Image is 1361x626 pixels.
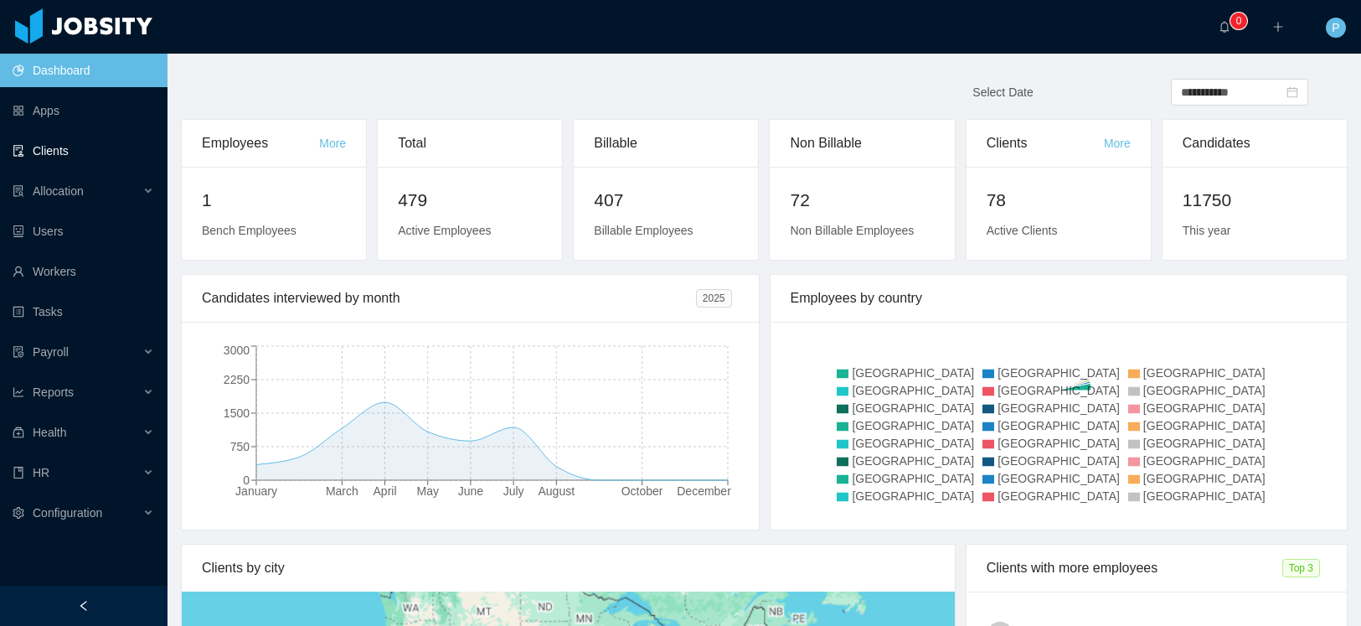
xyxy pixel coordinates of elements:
[13,386,24,398] i: icon: line-chart
[852,489,974,503] span: [GEOGRAPHIC_DATA]
[13,507,24,519] i: icon: setting
[13,215,154,248] a: icon: robotUsers
[998,454,1120,468] span: [GEOGRAPHIC_DATA]
[224,406,250,420] tspan: 1500
[852,472,974,485] span: [GEOGRAPHIC_DATA]
[1143,437,1266,450] span: [GEOGRAPHIC_DATA]
[790,187,934,214] h2: 72
[13,427,24,438] i: icon: medicine-box
[852,366,974,380] span: [GEOGRAPHIC_DATA]
[326,484,358,498] tspan: March
[1219,21,1230,33] i: icon: bell
[13,54,154,87] a: icon: pie-chartDashboard
[230,440,250,453] tspan: 750
[398,224,491,237] span: Active Employees
[998,384,1120,397] span: [GEOGRAPHIC_DATA]
[1183,224,1231,237] span: This year
[998,366,1120,380] span: [GEOGRAPHIC_DATA]
[1183,120,1327,167] div: Candidates
[972,85,1033,99] span: Select Date
[235,484,277,498] tspan: January
[1143,384,1266,397] span: [GEOGRAPHIC_DATA]
[791,275,1327,322] div: Employees by country
[458,484,484,498] tspan: June
[398,120,542,167] div: Total
[33,184,84,198] span: Allocation
[790,224,914,237] span: Non Billable Employees
[852,419,974,432] span: [GEOGRAPHIC_DATA]
[13,134,154,168] a: icon: auditClients
[503,484,524,498] tspan: July
[852,384,974,397] span: [GEOGRAPHIC_DATA]
[224,344,250,357] tspan: 3000
[1104,137,1131,150] a: More
[1143,366,1266,380] span: [GEOGRAPHIC_DATA]
[398,187,542,214] h2: 479
[202,275,696,322] div: Candidates interviewed by month
[852,454,974,468] span: [GEOGRAPHIC_DATA]
[1286,86,1298,98] i: icon: calendar
[1230,13,1247,29] sup: 0
[998,401,1120,415] span: [GEOGRAPHIC_DATA]
[998,437,1120,450] span: [GEOGRAPHIC_DATA]
[33,506,102,520] span: Configuration
[1272,21,1284,33] i: icon: plus
[13,255,154,288] a: icon: userWorkers
[33,466,49,479] span: HR
[696,289,732,308] span: 2025
[243,473,250,487] tspan: 0
[33,426,66,439] span: Health
[13,185,24,197] i: icon: solution
[1143,454,1266,468] span: [GEOGRAPHIC_DATA]
[998,419,1120,432] span: [GEOGRAPHIC_DATA]
[374,484,397,498] tspan: April
[202,120,319,167] div: Employees
[33,385,74,399] span: Reports
[987,224,1058,237] span: Active Clients
[998,489,1120,503] span: [GEOGRAPHIC_DATA]
[1143,489,1266,503] span: [GEOGRAPHIC_DATA]
[621,484,663,498] tspan: October
[1143,419,1266,432] span: [GEOGRAPHIC_DATA]
[1143,401,1266,415] span: [GEOGRAPHIC_DATA]
[13,295,154,329] a: icon: profileTasks
[987,545,1282,592] div: Clients with more employees
[677,484,731,498] tspan: December
[538,484,575,498] tspan: August
[987,187,1131,214] h2: 78
[852,401,974,415] span: [GEOGRAPHIC_DATA]
[998,472,1120,485] span: [GEOGRAPHIC_DATA]
[224,373,250,386] tspan: 2250
[202,224,296,237] span: Bench Employees
[202,545,935,592] div: Clients by city
[319,137,346,150] a: More
[594,120,738,167] div: Billable
[594,187,738,214] h2: 407
[13,94,154,127] a: icon: appstoreApps
[594,224,693,237] span: Billable Employees
[1282,559,1320,577] span: Top 3
[790,120,934,167] div: Non Billable
[1183,187,1327,214] h2: 11750
[1332,18,1339,38] span: P
[417,484,439,498] tspan: May
[987,120,1104,167] div: Clients
[1143,472,1266,485] span: [GEOGRAPHIC_DATA]
[33,345,69,359] span: Payroll
[852,437,974,450] span: [GEOGRAPHIC_DATA]
[13,467,24,479] i: icon: book
[13,346,24,358] i: icon: file-protect
[202,187,346,214] h2: 1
